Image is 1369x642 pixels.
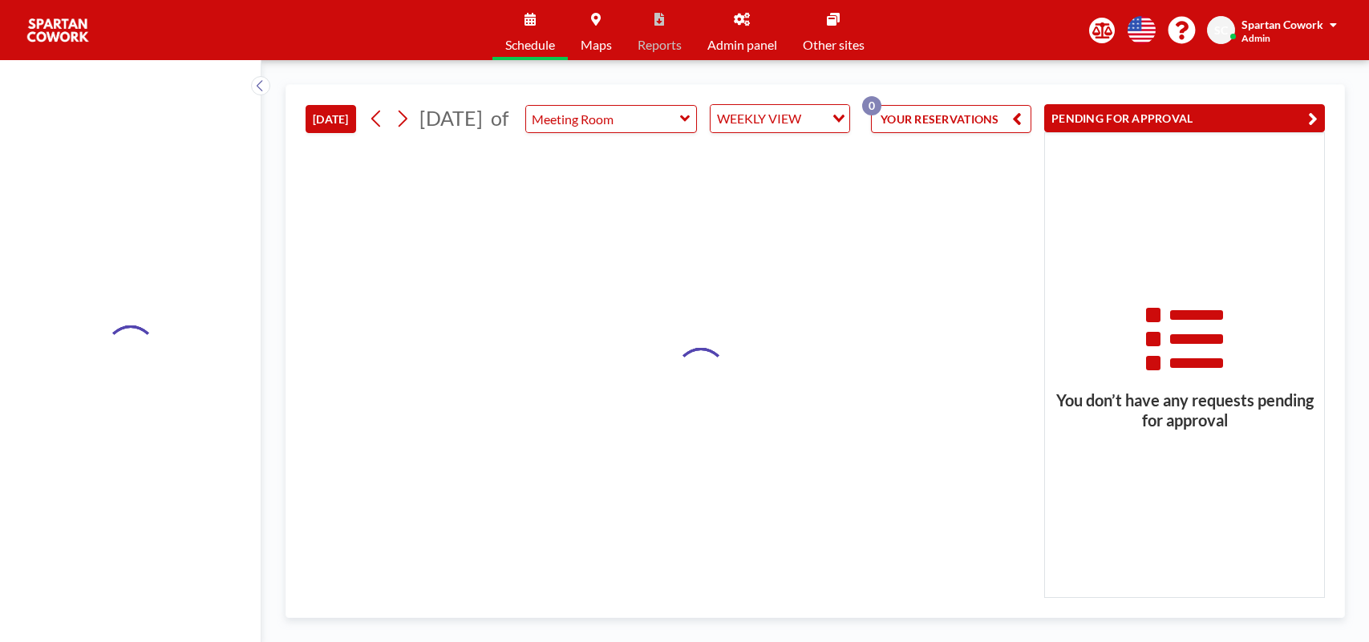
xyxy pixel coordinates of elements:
[26,14,90,46] img: organization-logo
[871,105,1031,133] button: YOUR RESERVATIONS0
[1241,32,1270,44] span: Admin
[581,38,612,51] span: Maps
[306,105,356,133] button: [DATE]
[806,108,823,129] input: Search for option
[803,38,865,51] span: Other sites
[862,96,881,115] p: 0
[505,38,555,51] span: Schedule
[419,106,483,130] span: [DATE]
[707,38,777,51] span: Admin panel
[526,106,680,132] input: Meeting Room
[1044,104,1325,132] button: PENDING FOR APPROVAL
[1045,390,1324,430] h3: You don’t have any requests pending for approval
[714,108,804,129] span: WEEKLY VIEW
[1214,23,1228,38] span: SC
[638,38,682,51] span: Reports
[491,106,508,131] span: of
[711,105,849,132] div: Search for option
[1241,18,1323,31] span: Spartan Cowork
